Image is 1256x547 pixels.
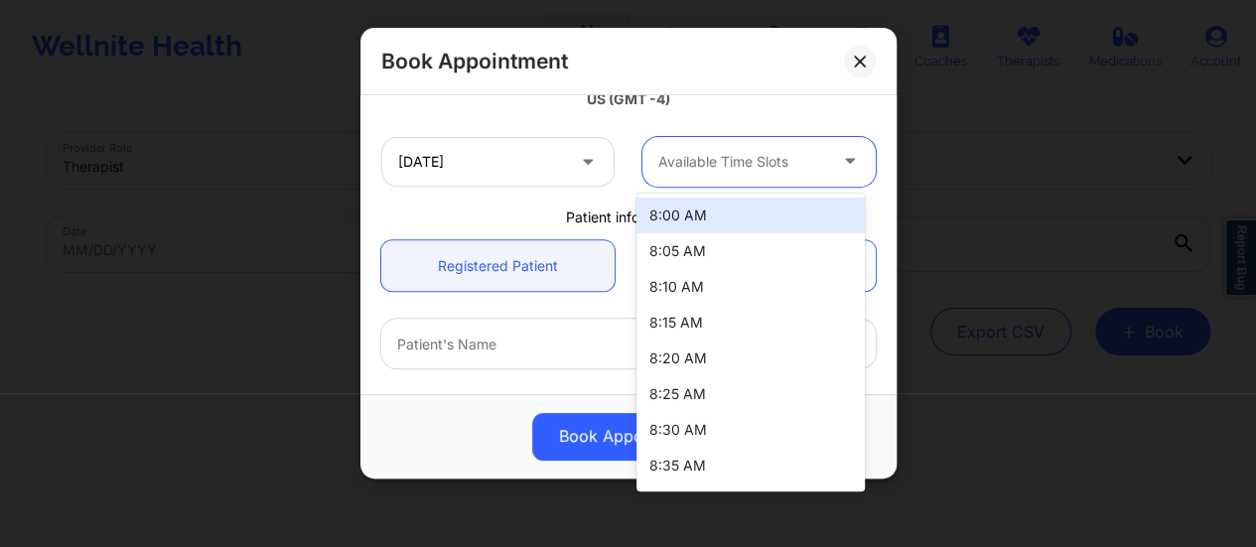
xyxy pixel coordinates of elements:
[381,89,876,109] div: US (GMT -4)
[381,137,615,187] input: MM/DD/YYYY
[636,305,865,341] div: 8:15 AM
[636,483,865,519] div: 8:40 AM
[636,412,865,448] div: 8:30 AM
[381,240,615,291] a: Registered Patient
[367,207,890,227] div: Patient information:
[532,413,725,461] button: Book Appointment
[636,376,865,412] div: 8:25 AM
[636,269,865,305] div: 8:10 AM
[642,240,876,291] a: Not Registered Patient
[381,48,568,74] h2: Book Appointment
[636,233,865,269] div: 8:05 AM
[636,341,865,376] div: 8:20 AM
[636,448,865,483] div: 8:35 AM
[636,198,865,233] div: 8:00 AM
